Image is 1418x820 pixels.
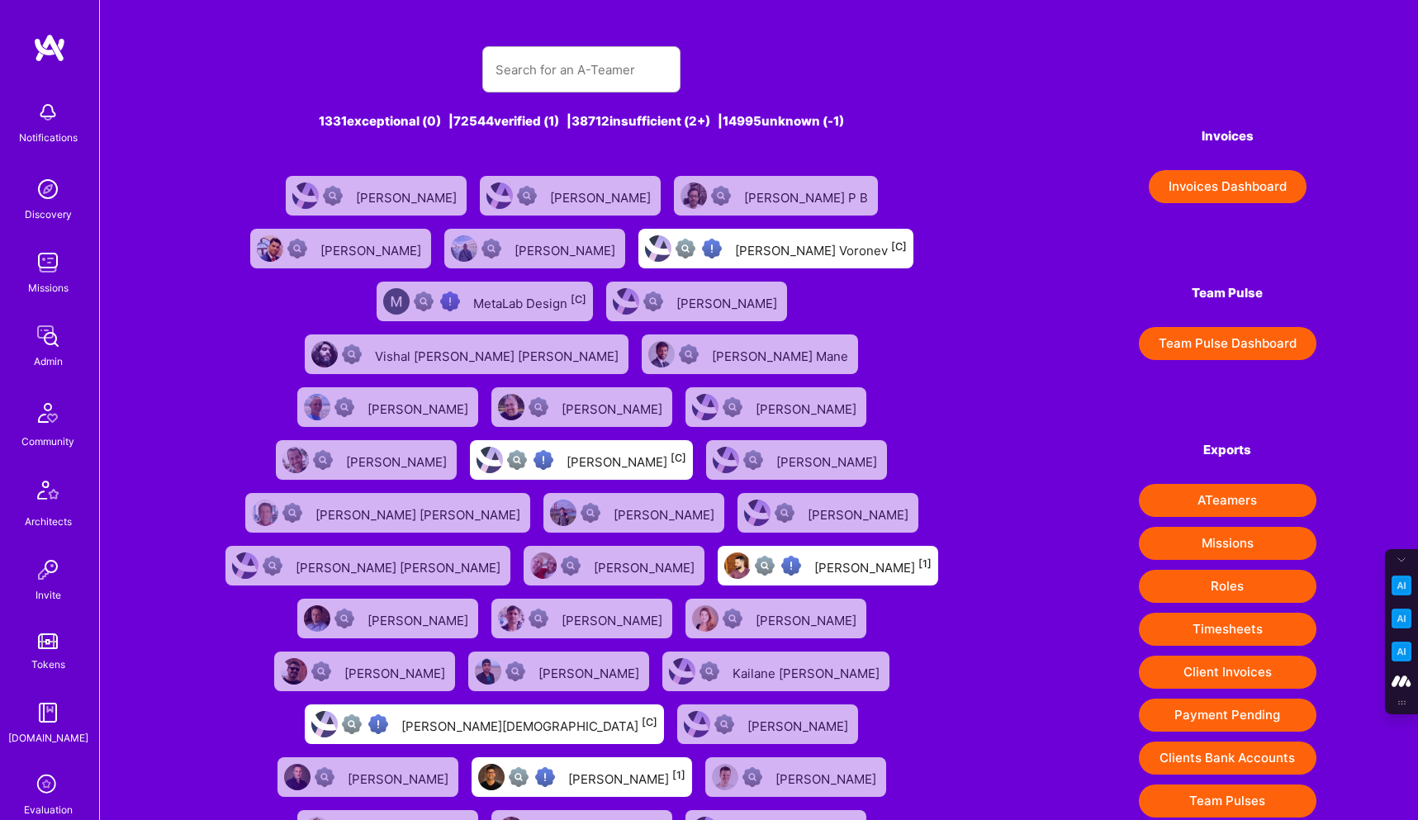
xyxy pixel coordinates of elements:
[724,552,751,579] img: User Avatar
[742,767,762,787] img: Not Scrubbed
[21,433,74,450] div: Community
[656,645,896,698] a: User AvatarNot ScrubbedKailane [PERSON_NAME]
[530,552,557,579] img: User Avatar
[368,608,472,629] div: [PERSON_NAME]
[1139,527,1316,560] button: Missions
[672,769,685,781] sup: [1]
[723,397,742,417] img: Not Scrubbed
[712,344,851,365] div: [PERSON_NAME] Mane
[711,539,945,592] a: User AvatarNot fully vettedHigh Potential User[PERSON_NAME][1]
[632,222,920,275] a: User AvatarNot fully vettedHigh Potential User[PERSON_NAME] Voronev[C]
[679,381,873,434] a: User AvatarNot Scrubbed[PERSON_NAME]
[614,502,718,524] div: [PERSON_NAME]
[477,447,503,473] img: User Avatar
[32,770,64,801] i: icon SelectionTeam
[537,486,731,539] a: User AvatarNot Scrubbed[PERSON_NAME]
[284,764,311,790] img: User Avatar
[676,291,780,312] div: [PERSON_NAME]
[478,764,505,790] img: User Avatar
[291,592,485,645] a: User AvatarNot Scrubbed[PERSON_NAME]
[498,394,524,420] img: User Avatar
[34,353,63,370] div: Admin
[507,450,527,470] img: Not fully vetted
[232,552,258,579] img: User Avatar
[517,539,711,592] a: User AvatarNot Scrubbed[PERSON_NAME]
[440,292,460,311] img: High Potential User
[562,608,666,629] div: [PERSON_NAME]
[529,397,548,417] img: Not Scrubbed
[515,238,619,259] div: [PERSON_NAME]
[298,328,635,381] a: User AvatarNot ScrubbedVishal [PERSON_NAME] [PERSON_NAME]
[1392,576,1411,595] img: Key Point Extractor icon
[600,275,794,328] a: User AvatarNot Scrubbed[PERSON_NAME]
[744,185,871,206] div: [PERSON_NAME] P B
[268,645,462,698] a: User AvatarNot Scrubbed[PERSON_NAME]
[669,658,695,685] img: User Avatar
[323,186,343,206] img: Not Scrubbed
[486,182,513,209] img: User Avatar
[31,696,64,729] img: guide book
[692,605,718,632] img: User Avatar
[298,698,671,751] a: User AvatarNot fully vettedHigh Potential User[PERSON_NAME][DEMOGRAPHIC_DATA][C]
[562,396,666,418] div: [PERSON_NAME]
[581,503,600,523] img: Not Scrubbed
[891,240,907,253] sup: [C]
[438,222,632,275] a: User AvatarNot Scrubbed[PERSON_NAME]
[692,394,718,420] img: User Avatar
[252,500,278,526] img: User Avatar
[33,33,66,63] img: logo
[239,486,537,539] a: User AvatarNot Scrubbed[PERSON_NAME] [PERSON_NAME]
[334,609,354,628] img: Not Scrubbed
[643,292,663,311] img: Not Scrubbed
[19,129,78,146] div: Notifications
[808,502,912,524] div: [PERSON_NAME]
[401,713,657,735] div: [PERSON_NAME][DEMOGRAPHIC_DATA]
[31,96,64,129] img: bell
[485,381,679,434] a: User AvatarNot Scrubbed[PERSON_NAME]
[304,394,330,420] img: User Avatar
[775,766,880,788] div: [PERSON_NAME]
[311,341,338,367] img: User Avatar
[1392,609,1411,628] img: Email Tone Analyzer icon
[25,513,72,530] div: Architects
[733,661,883,682] div: Kailane [PERSON_NAME]
[648,341,675,367] img: User Avatar
[292,182,319,209] img: User Avatar
[451,235,477,262] img: User Avatar
[244,222,438,275] a: User AvatarNot Scrubbed[PERSON_NAME]
[287,239,307,258] img: Not Scrubbed
[315,767,334,787] img: Not Scrubbed
[485,592,679,645] a: User AvatarNot Scrubbed[PERSON_NAME]
[28,473,68,513] img: Architects
[1139,327,1316,360] button: Team Pulse Dashboard
[28,393,68,433] img: Community
[735,238,907,259] div: [PERSON_NAME] Voronev
[315,502,524,524] div: [PERSON_NAME] [PERSON_NAME]
[1392,642,1411,661] img: Jargon Buster icon
[269,434,463,486] a: User AvatarNot Scrubbed[PERSON_NAME]
[712,764,738,790] img: User Avatar
[550,500,576,526] img: User Avatar
[296,555,504,576] div: [PERSON_NAME] [PERSON_NAME]
[291,381,485,434] a: User AvatarNot Scrubbed[PERSON_NAME]
[567,449,686,471] div: [PERSON_NAME]
[375,344,622,365] div: Vishal [PERSON_NAME] [PERSON_NAME]
[1139,784,1316,818] button: Team Pulses
[463,434,700,486] a: User AvatarNot fully vettedHigh Potential User[PERSON_NAME][C]
[679,592,873,645] a: User AvatarNot Scrubbed[PERSON_NAME]
[1139,129,1316,144] h4: Invoices
[561,556,581,576] img: Not Scrubbed
[1139,443,1316,457] h4: Exports
[475,658,501,685] img: User Avatar
[1139,613,1316,646] button: Timesheets
[8,729,88,747] div: [DOMAIN_NAME]
[1139,570,1316,603] button: Roles
[534,450,553,470] img: High Potential User
[747,713,851,735] div: [PERSON_NAME]
[1139,484,1316,517] button: ATeamers
[368,714,388,734] img: High Potential User
[219,539,517,592] a: User AvatarNot Scrubbed[PERSON_NAME] [PERSON_NAME]
[370,275,600,328] a: User AvatarNot fully vettedHigh Potential UserMetaLab Design[C]
[568,766,685,788] div: [PERSON_NAME]
[31,320,64,353] img: admin teamwork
